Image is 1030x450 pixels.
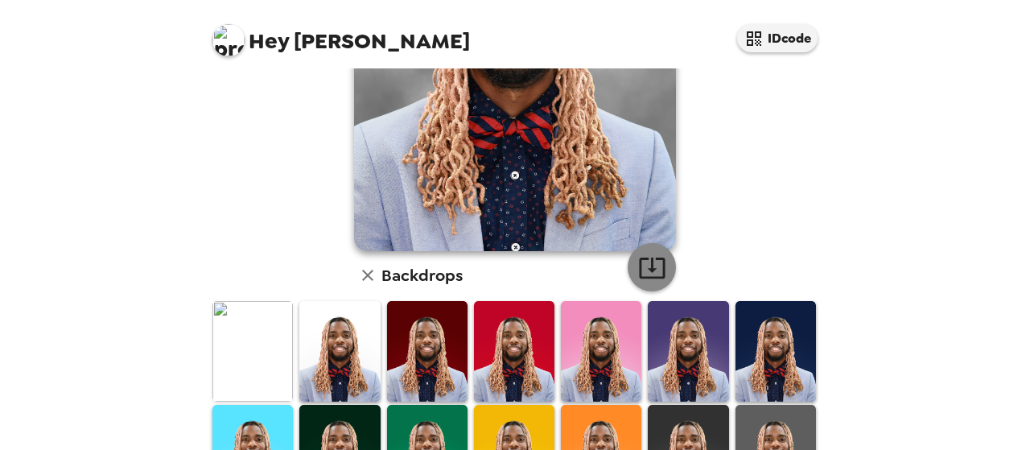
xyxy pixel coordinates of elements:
span: Hey [249,27,289,56]
button: IDcode [737,24,818,52]
span: [PERSON_NAME] [212,16,470,52]
img: Original [212,301,293,402]
h6: Backdrops [381,262,463,288]
img: profile pic [212,24,245,56]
